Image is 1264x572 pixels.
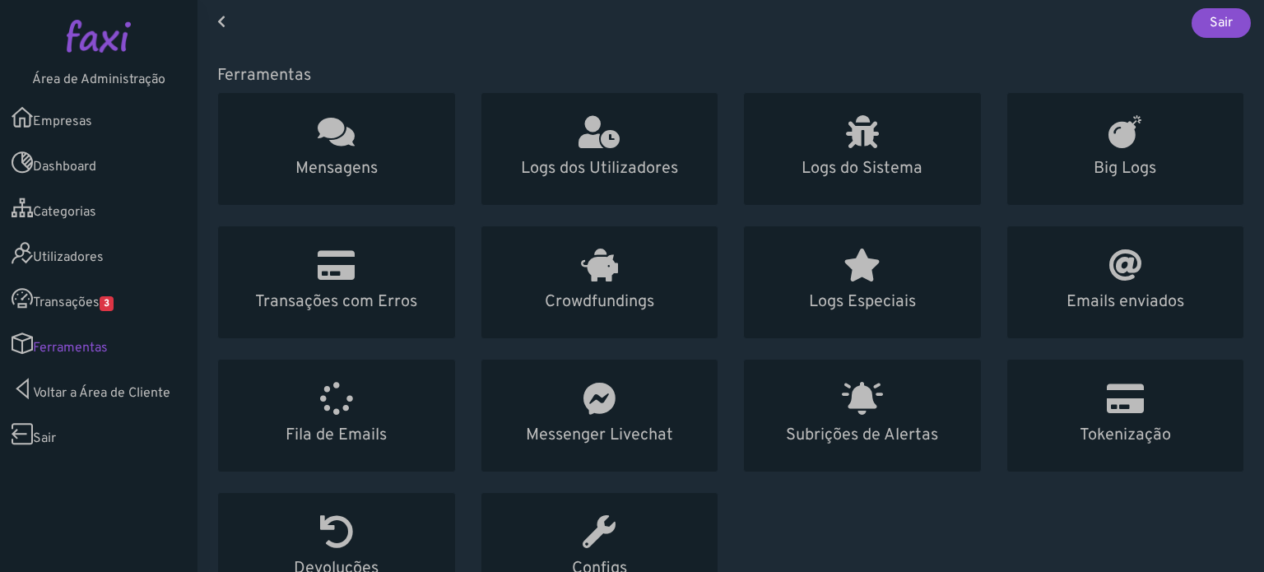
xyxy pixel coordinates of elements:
a: Subrições de Alertas [743,359,982,472]
h5: Messenger Livechat [501,426,699,445]
a: Sair [1192,8,1251,38]
h5: Crowdfundings [501,292,699,312]
h5: Logs do Sistema [764,159,961,179]
h5: Logs dos Utilizadores [501,159,699,179]
h5: Emails enviados [1027,292,1224,312]
h5: Big Logs [1027,159,1224,179]
span: 3 [100,296,114,311]
h5: Fila de Emails [238,426,435,445]
a: Emails enviados [1006,226,1245,339]
a: Logs Especiais [743,226,982,339]
a: Logs dos Utilizadores [481,92,719,206]
a: Big Logs [1006,92,1245,206]
h5: Logs Especiais [764,292,961,312]
h5: Transações com Erros [238,292,435,312]
a: Tokenização [1006,359,1245,472]
h5: Subrições de Alertas [764,426,961,445]
a: Fila de Emails [217,359,456,472]
a: Mensagens [217,92,456,206]
a: Logs do Sistema [743,92,982,206]
h5: Tokenização [1027,426,1224,445]
a: Crowdfundings [481,226,719,339]
a: Transações com Erros [217,226,456,339]
a: Messenger Livechat [481,359,719,472]
h5: Ferramentas [217,66,1244,86]
h5: Mensagens [238,159,435,179]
